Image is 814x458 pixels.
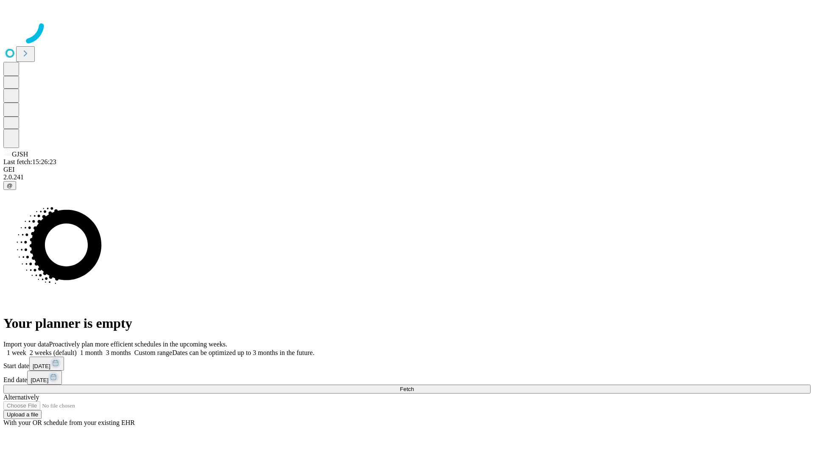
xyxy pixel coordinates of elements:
[30,349,77,356] span: 2 weeks (default)
[27,371,62,385] button: [DATE]
[3,371,811,385] div: End date
[3,394,39,401] span: Alternatively
[3,357,811,371] div: Start date
[7,349,26,356] span: 1 week
[400,386,414,392] span: Fetch
[29,357,64,371] button: [DATE]
[3,181,16,190] button: @
[3,158,56,165] span: Last fetch: 15:26:23
[172,349,314,356] span: Dates can be optimized up to 3 months in the future.
[31,377,48,383] span: [DATE]
[3,166,811,173] div: GEI
[3,316,811,331] h1: Your planner is empty
[33,363,50,369] span: [DATE]
[3,341,49,348] span: Import your data
[3,419,135,426] span: With your OR schedule from your existing EHR
[7,182,13,189] span: @
[3,410,42,419] button: Upload a file
[106,349,131,356] span: 3 months
[12,151,28,158] span: GJSH
[80,349,103,356] span: 1 month
[3,173,811,181] div: 2.0.241
[49,341,227,348] span: Proactively plan more efficient schedules in the upcoming weeks.
[134,349,172,356] span: Custom range
[3,385,811,394] button: Fetch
